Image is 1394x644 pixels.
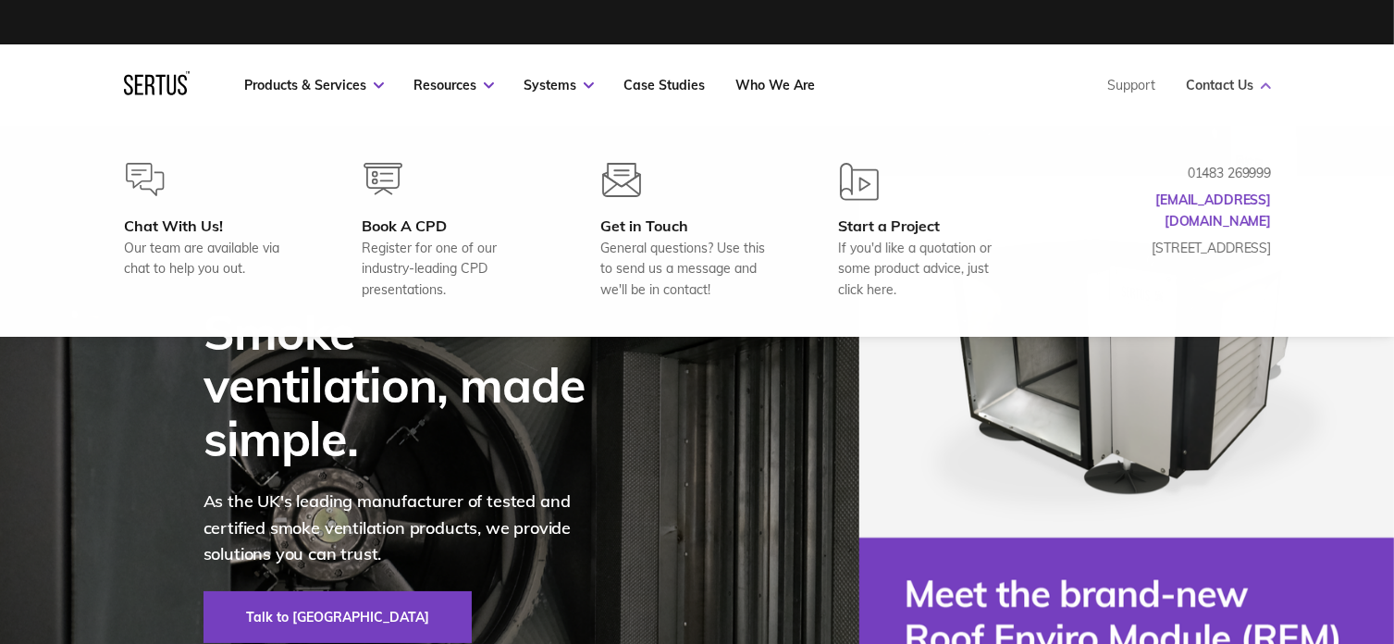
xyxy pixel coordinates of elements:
[362,163,540,300] a: Book A CPDRegister for one of our industry-leading CPD presentations.
[362,217,540,235] div: Book A CPD
[204,305,611,464] div: Smoke ventilation, made simple.
[736,77,816,93] a: Who We Are
[1086,238,1271,258] p: [STREET_ADDRESS]
[362,238,540,300] div: Register for one of our industry-leading CPD presentations.
[624,77,706,93] a: Case Studies
[245,77,384,93] a: Products & Services
[600,238,779,300] div: General questions? Use this to send us a message and we'll be in contact!
[838,238,1017,300] div: If you'd like a quotation or some product advice, just click here.
[1187,77,1271,93] a: Contact Us
[600,163,779,300] a: Get in TouchGeneral questions? Use this to send us a message and we'll be in contact!
[1108,77,1156,93] a: Support
[838,163,1017,300] a: Start a ProjectIf you'd like a quotation or some product advice, just click here.
[838,217,1017,235] div: Start a Project
[124,238,302,279] div: Our team are available via chat to help you out.
[1301,555,1394,644] iframe: Chat Widget
[204,489,611,568] p: As the UK's leading manufacturer of tested and certified smoke ventilation products, we provide s...
[414,77,494,93] a: Resources
[124,217,302,235] div: Chat With Us!
[1155,192,1271,229] a: [EMAIL_ADDRESS][DOMAIN_NAME]
[600,217,779,235] div: Get in Touch
[524,77,594,93] a: Systems
[124,163,302,300] a: Chat With Us!Our team are available via chat to help you out.
[204,591,472,643] a: Talk to [GEOGRAPHIC_DATA]
[1086,163,1271,183] p: 01483 269999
